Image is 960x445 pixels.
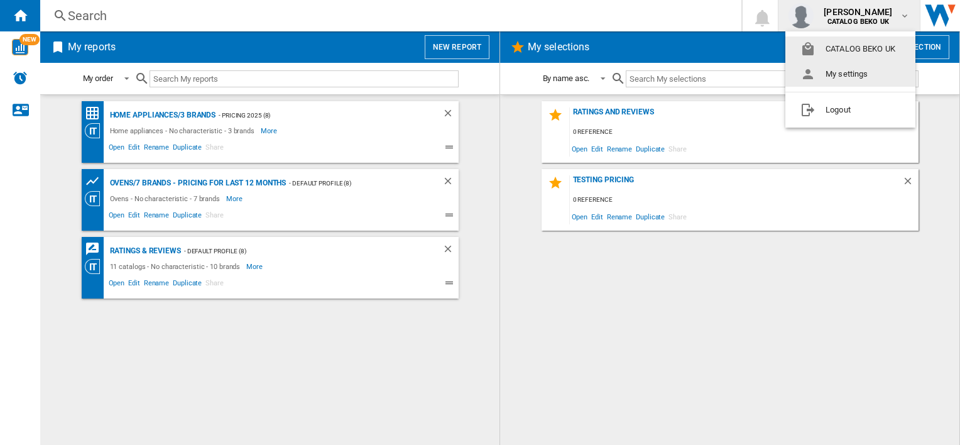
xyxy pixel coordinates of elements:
button: My settings [785,62,915,87]
button: Logout [785,97,915,123]
button: CATALOG BEKO UK [785,36,915,62]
